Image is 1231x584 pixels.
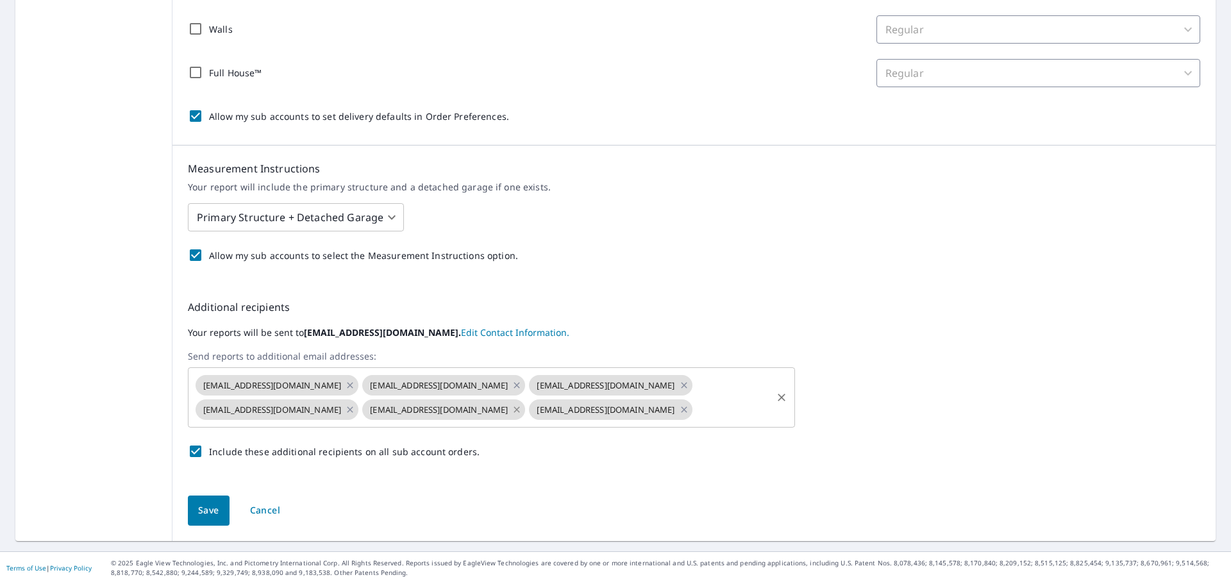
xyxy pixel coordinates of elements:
[209,110,509,123] p: Allow my sub accounts to set delivery defaults in Order Preferences.
[196,404,349,416] span: [EMAIL_ADDRESS][DOMAIN_NAME]
[50,563,92,572] a: Privacy Policy
[209,249,518,262] p: Allow my sub accounts to select the Measurement Instructions option.
[111,558,1225,578] p: © 2025 Eagle View Technologies, Inc. and Pictometry International Corp. All Rights Reserved. Repo...
[362,399,525,420] div: [EMAIL_ADDRESS][DOMAIN_NAME]
[196,375,358,396] div: [EMAIL_ADDRESS][DOMAIN_NAME]
[876,59,1200,87] div: Regular
[6,564,92,572] p: |
[6,563,46,572] a: Terms of Use
[188,181,1200,193] p: Your report will include the primary structure and a detached garage if one exists.
[188,161,1200,176] p: Measurement Instructions
[250,503,280,519] span: Cancel
[188,325,1200,340] label: Your reports will be sent to
[362,375,525,396] div: [EMAIL_ADDRESS][DOMAIN_NAME]
[188,351,1200,362] label: Send reports to additional email addresses:
[209,22,233,36] p: Walls
[529,380,682,392] span: [EMAIL_ADDRESS][DOMAIN_NAME]
[239,496,291,526] button: Cancel
[196,380,349,392] span: [EMAIL_ADDRESS][DOMAIN_NAME]
[188,299,1200,315] p: Additional recipients
[304,326,461,338] b: [EMAIL_ADDRESS][DOMAIN_NAME].
[529,399,692,420] div: [EMAIL_ADDRESS][DOMAIN_NAME]
[188,199,404,235] div: Primary Structure + Detached Garage
[196,399,358,420] div: [EMAIL_ADDRESS][DOMAIN_NAME]
[876,15,1200,44] div: Regular
[773,388,791,406] button: Clear
[209,66,262,79] p: Full House™
[529,375,692,396] div: [EMAIL_ADDRESS][DOMAIN_NAME]
[529,404,682,416] span: [EMAIL_ADDRESS][DOMAIN_NAME]
[198,503,219,519] span: Save
[188,496,230,526] button: Save
[362,380,515,392] span: [EMAIL_ADDRESS][DOMAIN_NAME]
[362,404,515,416] span: [EMAIL_ADDRESS][DOMAIN_NAME]
[209,445,480,458] p: Include these additional recipients on all sub account orders.
[461,326,569,338] a: EditContactInfo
